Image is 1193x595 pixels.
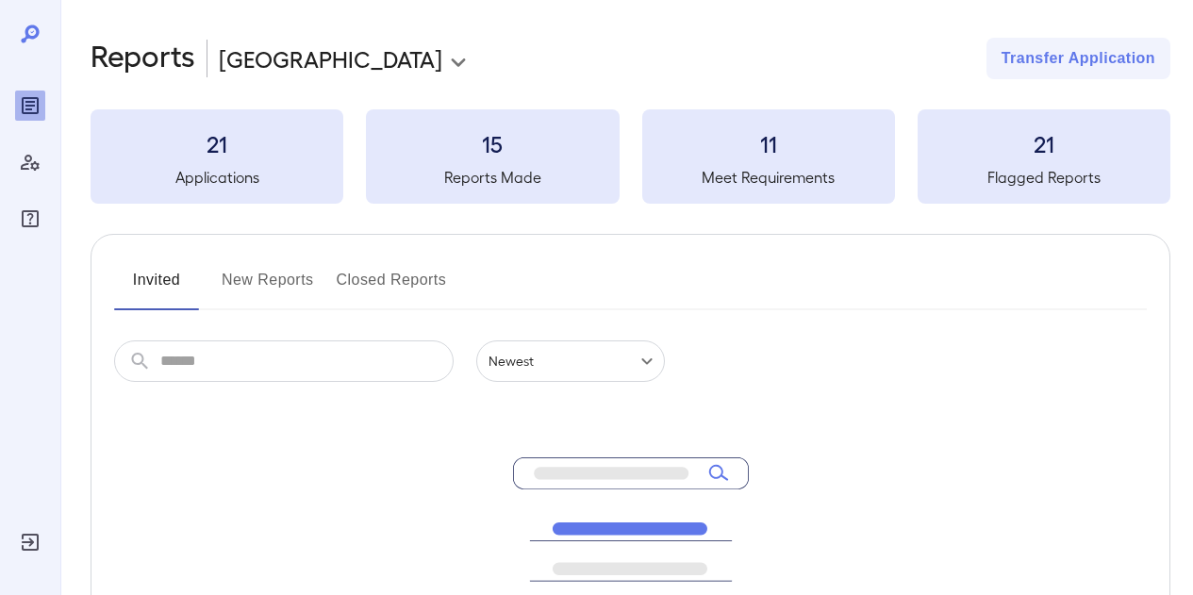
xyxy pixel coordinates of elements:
[642,128,895,158] h3: 11
[114,265,199,310] button: Invited
[219,43,442,74] p: [GEOGRAPHIC_DATA]
[91,166,343,189] h5: Applications
[337,265,447,310] button: Closed Reports
[918,166,1170,189] h5: Flagged Reports
[366,166,619,189] h5: Reports Made
[642,166,895,189] h5: Meet Requirements
[15,527,45,557] div: Log Out
[15,147,45,177] div: Manage Users
[476,340,665,382] div: Newest
[91,128,343,158] h3: 21
[986,38,1170,79] button: Transfer Application
[366,128,619,158] h3: 15
[15,204,45,234] div: FAQ
[222,265,314,310] button: New Reports
[918,128,1170,158] h3: 21
[91,109,1170,204] summary: 21Applications15Reports Made11Meet Requirements21Flagged Reports
[91,38,195,79] h2: Reports
[15,91,45,121] div: Reports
